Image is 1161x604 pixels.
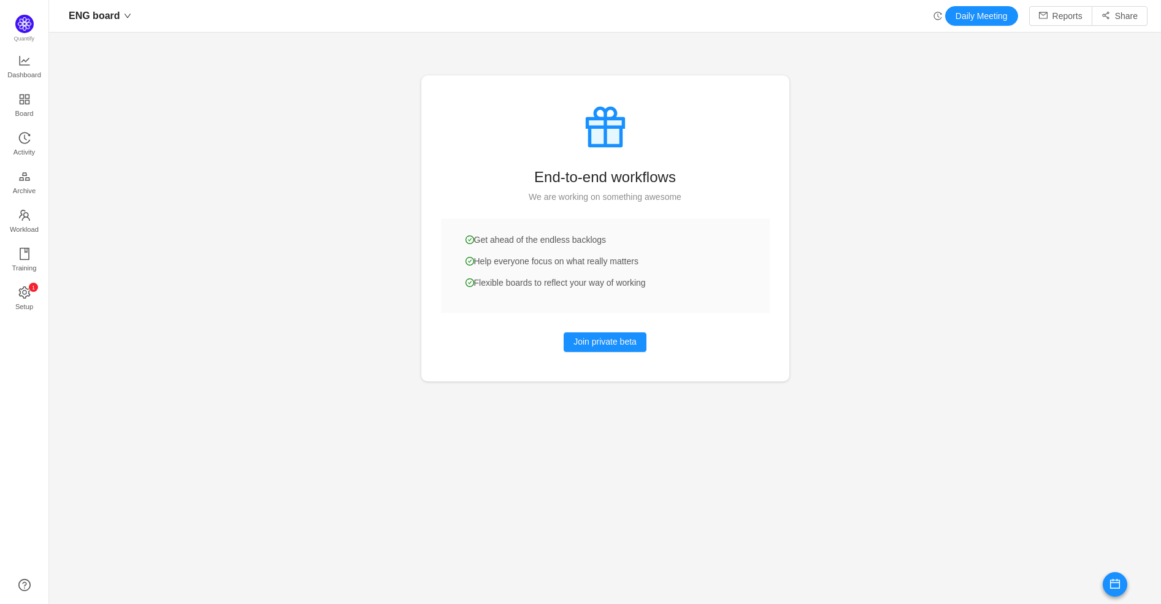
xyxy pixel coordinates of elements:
img: Quantify [15,15,34,33]
a: Activity [18,132,31,157]
a: Archive [18,171,31,196]
i: icon: history [933,12,942,20]
i: icon: book [18,248,31,260]
a: Workload [18,210,31,234]
span: Dashboard [7,63,41,87]
a: Board [18,94,31,118]
span: Setup [15,294,33,319]
i: icon: team [18,209,31,221]
span: Activity [13,140,35,164]
a: Dashboard [18,55,31,80]
i: icon: down [124,12,131,20]
i: icon: appstore [18,93,31,105]
a: Training [18,248,31,273]
button: icon: mailReports [1029,6,1092,26]
i: icon: gold [18,170,31,183]
a: icon: settingSetup [18,287,31,312]
button: Join private beta [564,332,646,352]
p: 1 [31,283,34,292]
span: Archive [13,178,36,203]
span: Workload [10,217,39,242]
span: Quantify [14,36,35,42]
button: Daily Meeting [945,6,1018,26]
button: icon: share-altShare [1092,6,1148,26]
span: Training [12,256,36,280]
i: icon: line-chart [18,55,31,67]
span: Board [15,101,34,126]
sup: 1 [29,283,38,292]
i: icon: setting [18,286,31,299]
a: icon: question-circle [18,579,31,591]
button: icon: calendar [1103,572,1127,597]
i: icon: history [18,132,31,144]
span: ENG board [69,6,120,26]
